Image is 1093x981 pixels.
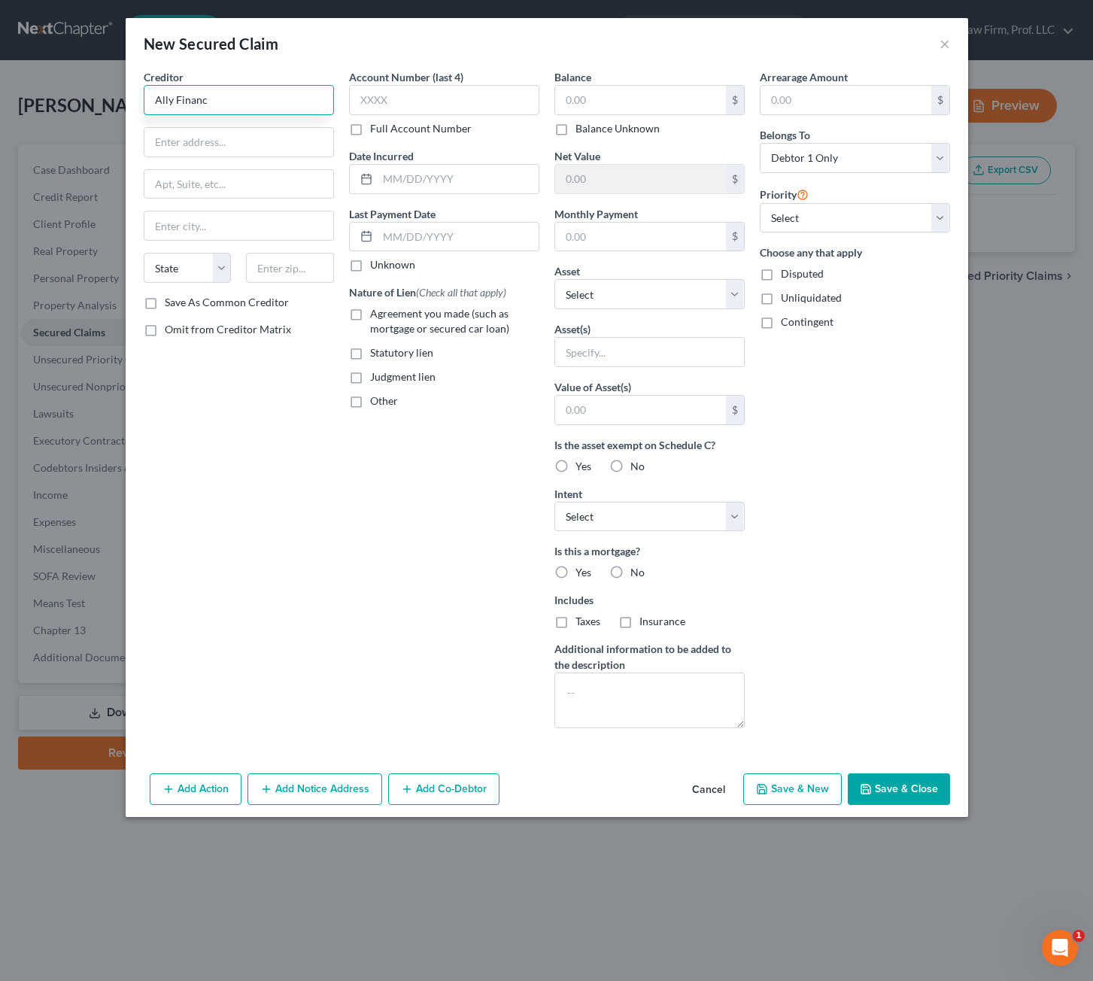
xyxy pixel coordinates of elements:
[555,86,726,114] input: 0.00
[554,148,600,164] label: Net Value
[575,615,600,627] span: Taxes
[761,86,931,114] input: 0.00
[555,223,726,251] input: 0.00
[1073,930,1085,942] span: 1
[378,165,539,193] input: MM/DD/YYYY
[370,394,398,407] span: Other
[378,223,539,251] input: MM/DD/YYYY
[555,396,726,424] input: 0.00
[416,286,506,299] span: (Check all that apply)
[144,170,333,199] input: Apt, Suite, etc...
[848,773,950,805] button: Save & Close
[144,85,334,115] input: Search creditor by name...
[726,396,744,424] div: $
[1042,930,1078,966] iframe: Intercom live chat
[349,206,436,222] label: Last Payment Date
[349,148,414,164] label: Date Incurred
[555,338,744,366] input: Specify...
[370,121,472,136] label: Full Account Number
[760,244,950,260] label: Choose any that apply
[150,773,241,805] button: Add Action
[554,379,631,395] label: Value of Asset(s)
[349,69,463,85] label: Account Number (last 4)
[781,291,842,304] span: Unliquidated
[555,165,726,193] input: 0.00
[370,307,509,335] span: Agreement you made (such as mortgage or secured car loan)
[247,773,382,805] button: Add Notice Address
[554,206,638,222] label: Monthly Payment
[726,86,744,114] div: $
[575,566,591,579] span: Yes
[554,486,582,502] label: Intent
[246,253,334,283] input: Enter zip...
[349,284,506,300] label: Nature of Lien
[575,121,660,136] label: Balance Unknown
[144,33,279,54] div: New Secured Claim
[165,323,291,336] span: Omit from Creditor Matrix
[630,566,645,579] span: No
[726,165,744,193] div: $
[760,69,848,85] label: Arrearage Amount
[726,223,744,251] div: $
[680,775,737,805] button: Cancel
[144,211,333,240] input: Enter city...
[388,773,499,805] button: Add Co-Debtor
[781,315,833,328] span: Contingent
[931,86,949,114] div: $
[575,460,591,472] span: Yes
[940,35,950,53] button: ×
[554,543,745,559] label: Is this a mortgage?
[349,85,539,115] input: XXXX
[144,128,333,156] input: Enter address...
[165,295,289,310] label: Save As Common Creditor
[743,773,842,805] button: Save & New
[144,71,184,84] span: Creditor
[760,185,809,203] label: Priority
[370,257,415,272] label: Unknown
[554,69,591,85] label: Balance
[760,129,810,141] span: Belongs To
[554,265,580,278] span: Asset
[554,437,745,453] label: Is the asset exempt on Schedule C?
[554,641,745,673] label: Additional information to be added to the description
[370,346,433,359] span: Statutory lien
[370,370,436,383] span: Judgment lien
[781,267,824,280] span: Disputed
[630,460,645,472] span: No
[554,592,745,608] label: Includes
[554,321,591,337] label: Asset(s)
[639,615,685,627] span: Insurance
